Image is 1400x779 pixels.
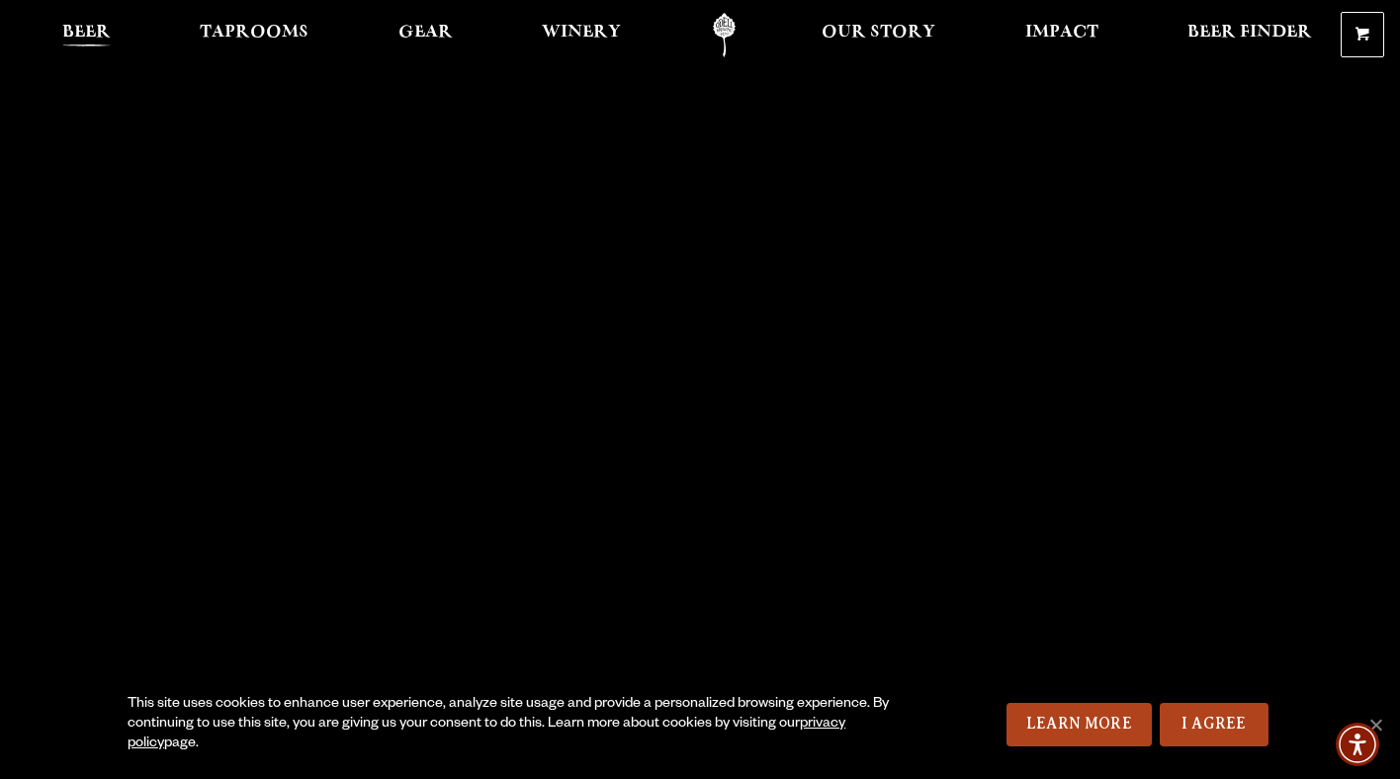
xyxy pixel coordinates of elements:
a: Impact [1012,13,1111,57]
a: Beer [49,13,124,57]
a: Gear [386,13,466,57]
span: Taprooms [200,25,308,41]
span: Gear [398,25,453,41]
span: Impact [1025,25,1098,41]
a: Taprooms [187,13,321,57]
div: Accessibility Menu [1336,723,1379,766]
a: I Agree [1160,703,1269,746]
span: Beer [62,25,111,41]
a: Our Story [809,13,948,57]
a: Learn More [1006,703,1152,746]
span: Our Story [822,25,935,41]
span: Winery [542,25,621,41]
div: This site uses cookies to enhance user experience, analyze site usage and provide a personalized ... [128,695,909,754]
a: Odell Home [687,13,761,57]
a: Beer Finder [1175,13,1325,57]
span: Beer Finder [1187,25,1312,41]
a: Winery [529,13,634,57]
